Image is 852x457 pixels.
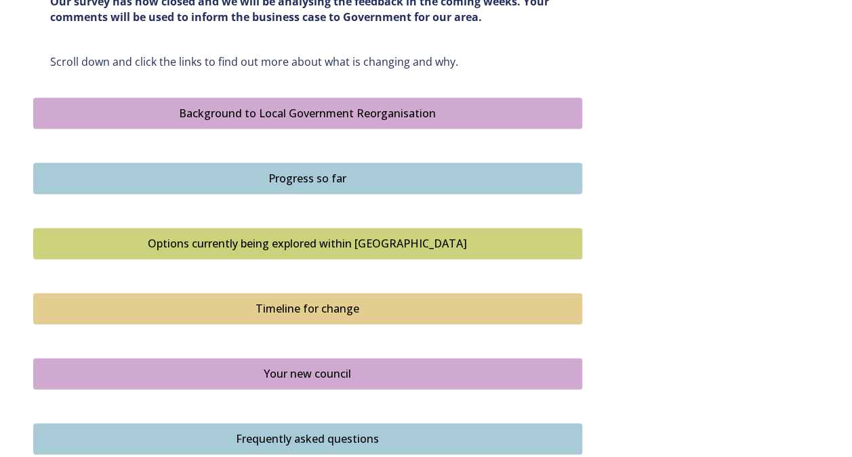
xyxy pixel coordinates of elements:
button: Frequently asked questions [33,423,582,454]
button: Background to Local Government Reorganisation [33,98,582,129]
button: Progress so far [33,163,582,194]
div: Your new council [41,365,575,382]
div: Timeline for change [41,300,575,317]
button: Timeline for change [33,293,582,324]
div: Frequently asked questions [41,431,575,447]
button: Your new council [33,358,582,389]
div: Background to Local Government Reorganisation [41,105,575,121]
div: Options currently being explored within [GEOGRAPHIC_DATA] [41,235,575,252]
div: Progress so far [41,170,575,186]
p: Scroll down and click the links to find out more about what is changing and why. [50,54,565,70]
button: Options currently being explored within West Sussex [33,228,582,259]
